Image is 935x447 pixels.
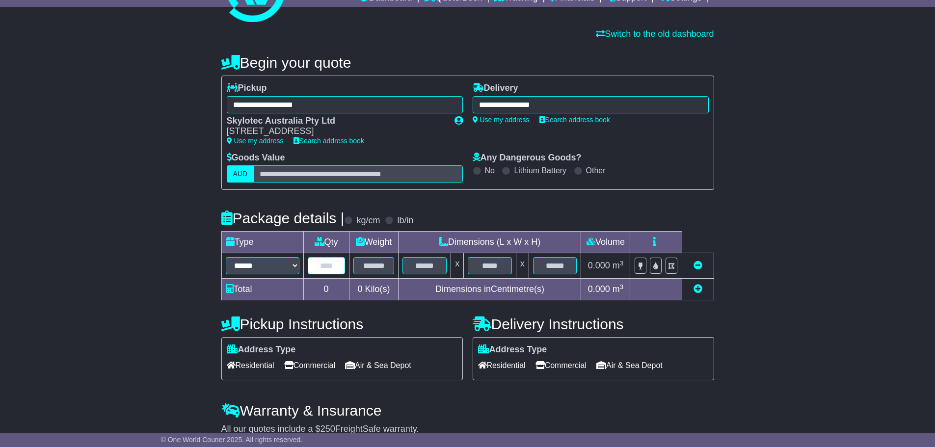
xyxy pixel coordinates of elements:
span: Residential [227,358,274,373]
h4: Pickup Instructions [221,316,463,332]
div: Skylotec Australia Pty Ltd [227,116,445,127]
td: Dimensions in Centimetre(s) [399,279,581,300]
span: Commercial [535,358,587,373]
span: Residential [478,358,526,373]
td: x [516,253,529,279]
div: All our quotes include a $ FreightSafe warranty. [221,424,714,435]
span: Commercial [284,358,335,373]
a: Switch to the old dashboard [596,29,714,39]
span: 0.000 [588,284,610,294]
label: lb/in [397,215,413,226]
span: Air & Sea Depot [345,358,411,373]
a: Use my address [473,116,530,124]
label: kg/cm [356,215,380,226]
div: [STREET_ADDRESS] [227,126,445,137]
a: Remove this item [694,261,702,270]
label: Address Type [478,344,547,355]
h4: Begin your quote [221,54,714,71]
a: Use my address [227,137,284,145]
span: m [613,284,624,294]
td: 0 [303,279,349,300]
h4: Delivery Instructions [473,316,714,332]
h4: Warranty & Insurance [221,402,714,419]
td: Type [221,232,303,253]
a: Add new item [694,284,702,294]
span: Air & Sea Depot [596,358,663,373]
label: Any Dangerous Goods? [473,153,582,163]
td: Dimensions (L x W x H) [399,232,581,253]
span: m [613,261,624,270]
a: Search address book [539,116,610,124]
td: Qty [303,232,349,253]
h4: Package details | [221,210,345,226]
span: © One World Courier 2025. All rights reserved. [161,436,303,444]
a: Search address book [294,137,364,145]
label: No [485,166,495,175]
sup: 3 [620,283,624,290]
td: Volume [581,232,630,253]
td: Kilo(s) [349,279,399,300]
sup: 3 [620,260,624,267]
span: 0 [357,284,362,294]
td: Total [221,279,303,300]
label: AUD [227,165,254,183]
label: Address Type [227,344,296,355]
label: Goods Value [227,153,285,163]
label: Lithium Battery [514,166,566,175]
td: x [451,253,464,279]
label: Delivery [473,83,518,94]
label: Pickup [227,83,267,94]
label: Other [586,166,606,175]
td: Weight [349,232,399,253]
span: 0.000 [588,261,610,270]
span: 250 [321,424,335,434]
